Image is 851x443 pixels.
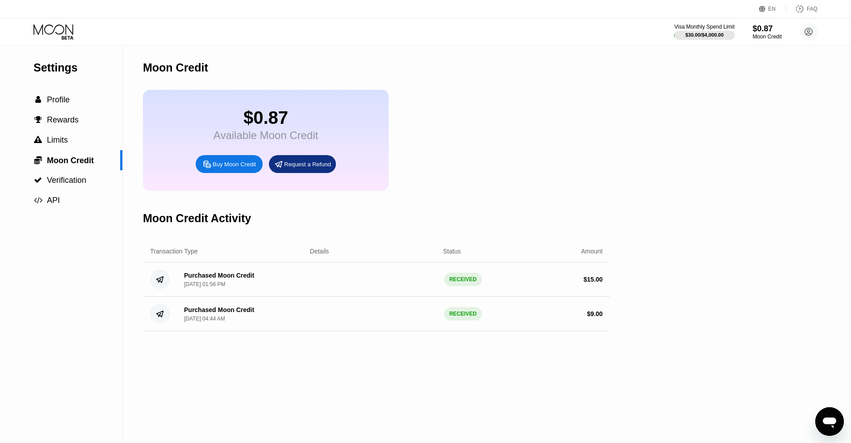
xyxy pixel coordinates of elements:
span:  [34,176,42,184]
span: API [47,196,60,205]
span: Verification [47,176,86,185]
div: Moon Credit [753,34,782,40]
div: [DATE] 01:56 PM [184,281,225,287]
div: Buy Moon Credit [196,155,263,173]
div: Moon Credit Activity [143,212,251,225]
div: EN [768,6,776,12]
span:  [35,96,41,104]
div: FAQ [786,4,817,13]
div: EN [759,4,786,13]
div: Available Moon Credit [214,129,318,142]
div: Settings [34,61,122,74]
div: Status [443,248,461,255]
div: Visa Monthly Spend Limit$30.00/$4,000.00 [674,24,734,40]
div: FAQ [807,6,817,12]
span: Rewards [47,115,79,124]
div: RECEIVED [444,273,482,286]
div: $0.87 [214,108,318,128]
div: [DATE] 04:44 AM [184,316,225,322]
div: Purchased Moon Credit [184,306,254,313]
span: Limits [47,135,68,144]
div: $0.87 [753,24,782,34]
div: Request a Refund [284,160,331,168]
iframe: Button to launch messaging window [815,407,844,436]
span:  [34,156,42,165]
div: Visa Monthly Spend Limit [674,24,734,30]
span:  [34,136,42,144]
div: $ 9.00 [587,310,603,317]
div: $ 15.00 [583,276,603,283]
span: Profile [47,95,70,104]
div: Buy Moon Credit [213,160,256,168]
div: $30.00 / $4,000.00 [685,32,724,38]
div: $0.87Moon Credit [753,24,782,40]
span:  [34,116,42,124]
div: Purchased Moon Credit [184,272,254,279]
div: Details [310,248,329,255]
span:  [34,196,42,204]
span: Moon Credit [47,156,94,165]
div: Moon Credit [143,61,208,74]
div: Transaction Type [150,248,198,255]
div: Request a Refund [269,155,336,173]
div: Amount [581,248,603,255]
div:  [34,96,42,104]
div: RECEIVED [444,307,482,321]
